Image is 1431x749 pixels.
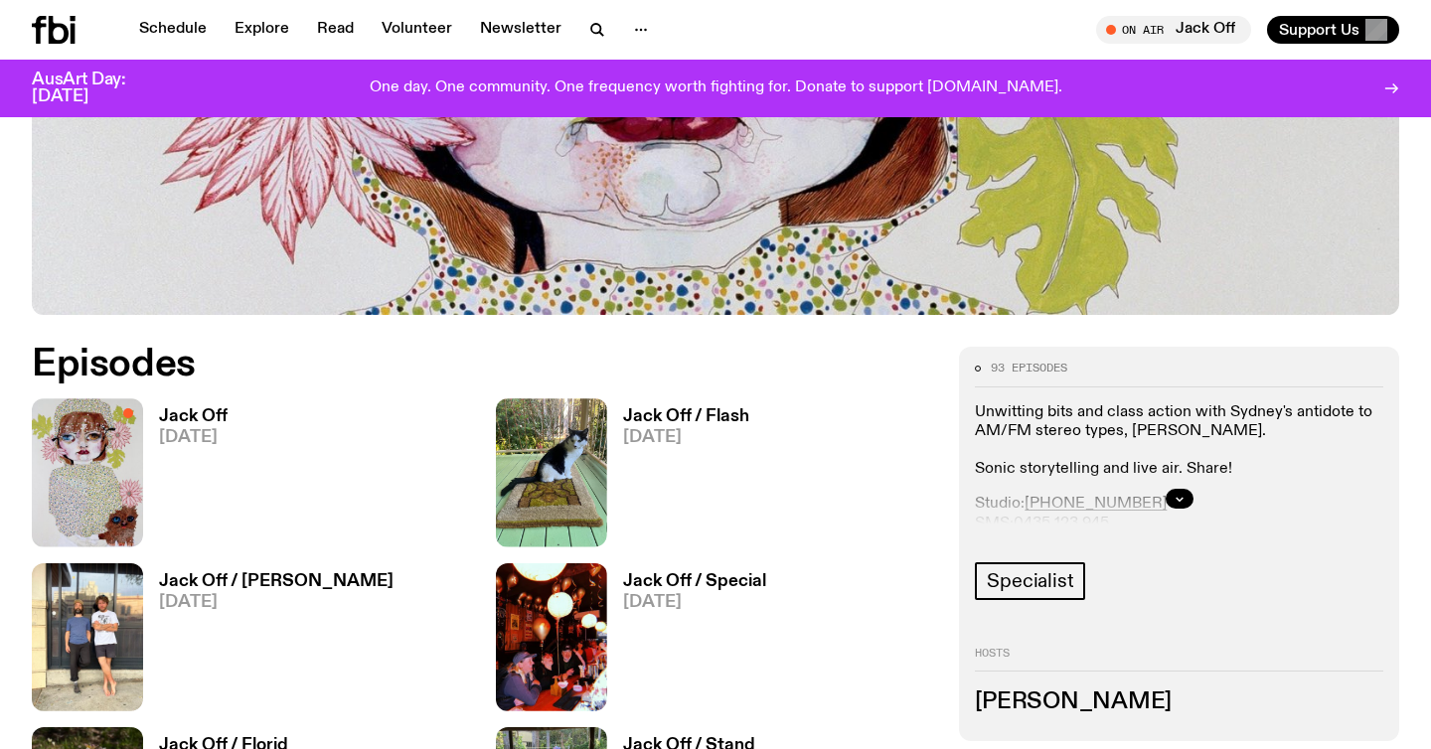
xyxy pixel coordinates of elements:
span: Specialist [987,570,1073,592]
a: Jack Off[DATE] [143,408,228,546]
span: [DATE] [623,594,766,611]
a: Explore [223,16,301,44]
span: 93 episodes [991,363,1067,374]
a: Newsletter [468,16,573,44]
a: Jack Off / Special[DATE] [607,573,766,711]
a: Jack Off / [PERSON_NAME][DATE] [143,573,394,711]
img: Ricky Albeck + Violinist Tom on the street leaning against the front window of the fbi station [32,563,143,711]
span: [DATE] [159,429,228,446]
a: Read [305,16,366,44]
h3: Jack Off / [PERSON_NAME] [159,573,394,590]
p: Unwitting bits and class action with Sydney's antidote to AM/FM stereo types, [PERSON_NAME]. Soni... [975,403,1383,480]
button: Support Us [1267,16,1399,44]
a: Volunteer [370,16,464,44]
a: Jack Off / Flash[DATE] [607,408,749,546]
img: a dotty lady cuddling her cat amongst flowers [32,398,143,546]
p: One day. One community. One frequency worth fighting for. Donate to support [DOMAIN_NAME]. [370,79,1062,97]
button: On AirJack Off [1096,16,1251,44]
h3: Jack Off / Flash [623,408,749,425]
h3: AusArt Day: [DATE] [32,72,159,105]
a: Specialist [975,562,1085,600]
h2: Hosts [975,648,1383,672]
h3: [PERSON_NAME] [975,691,1383,713]
a: Schedule [127,16,219,44]
span: [DATE] [159,594,394,611]
h2: Episodes [32,347,935,382]
span: [DATE] [623,429,749,446]
h3: Jack Off [159,408,228,425]
span: Support Us [1279,21,1359,39]
h3: Jack Off / Special [623,573,766,590]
